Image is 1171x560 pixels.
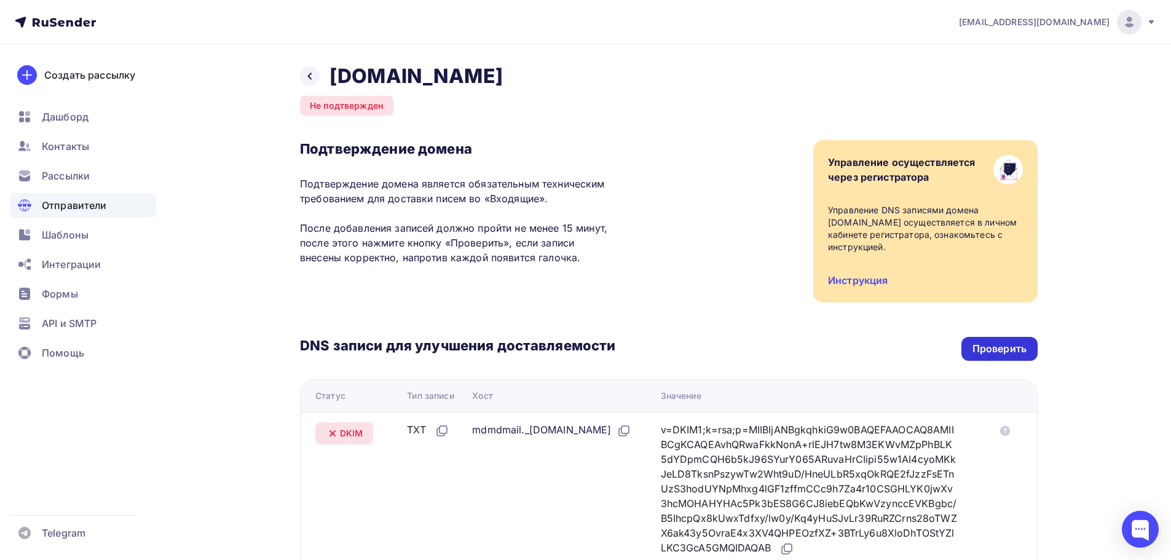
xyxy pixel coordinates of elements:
a: Формы [10,282,156,306]
div: Проверить [972,342,1027,356]
span: Помощь [42,345,84,360]
a: Инструкция [828,274,888,286]
a: Отправители [10,193,156,218]
div: Создать рассылку [44,68,135,82]
span: Контакты [42,139,89,154]
div: Значение [661,390,701,402]
span: Telegram [42,526,85,540]
h3: DNS записи для улучшения доставляемости [300,337,615,357]
div: Управление осуществляется через регистратора [828,155,976,184]
div: Тип записи [407,390,454,402]
span: Отправители [42,198,107,213]
a: [EMAIL_ADDRESS][DOMAIN_NAME] [959,10,1156,34]
span: Формы [42,286,78,301]
div: TXT [407,422,449,438]
span: Интеграции [42,257,101,272]
p: Подтверждение домена является обязательным техническим требованием для доставки писем во «Входящи... [300,176,615,265]
div: Не подтвержден [300,96,393,116]
div: Хост [472,390,493,402]
div: v=DKIM1;k=rsa;p=MIIBIjANBgkqhkiG9w0BAQEFAAOCAQ8AMIIBCgKCAQEAvhQRwaFkkNonA+rlEJH7tw8M3EKWvMZpPhBLK... [661,422,958,556]
div: Статус [315,390,345,402]
h3: Подтверждение домена [300,140,615,157]
div: mdmdmail._[DOMAIN_NAME] [472,422,631,438]
span: API и SMTP [42,316,97,331]
div: Управление DNS записями домена [DOMAIN_NAME] осуществляется в личном кабинете регистратора, ознак... [828,204,1023,253]
span: Рассылки [42,168,90,183]
h2: [DOMAIN_NAME] [329,64,503,89]
a: Шаблоны [10,223,156,247]
a: Рассылки [10,164,156,188]
span: [EMAIL_ADDRESS][DOMAIN_NAME] [959,16,1110,28]
span: Дашборд [42,109,89,124]
a: Дашборд [10,105,156,129]
span: Шаблоны [42,227,89,242]
span: DKIM [340,427,363,440]
a: Контакты [10,134,156,159]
